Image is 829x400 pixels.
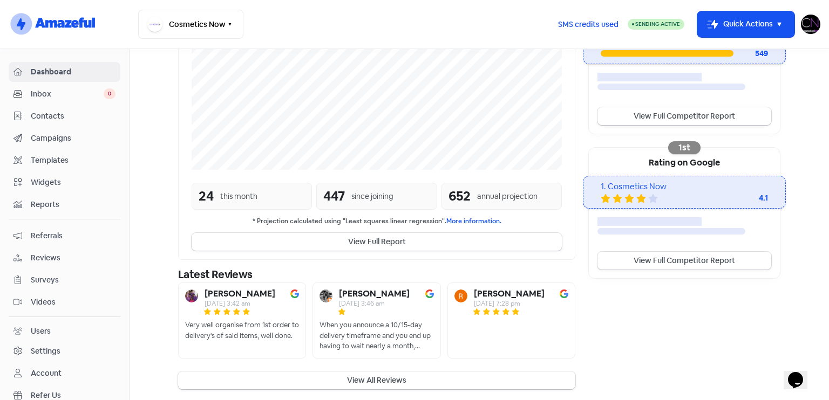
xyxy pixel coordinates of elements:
[597,107,771,125] a: View Full Competitor Report
[446,217,501,225] a: More information.
[31,177,115,188] span: Widgets
[320,289,332,302] img: Avatar
[474,289,545,298] b: [PERSON_NAME]
[323,187,345,206] div: 447
[635,20,680,27] span: Sending Active
[9,62,120,82] a: Dashboard
[733,48,768,59] div: 549
[199,187,214,206] div: 24
[339,300,410,307] div: [DATE] 3:46 am
[9,195,120,215] a: Reports
[9,84,120,104] a: Inbox 0
[601,181,767,193] div: 1. Cosmetics Now
[9,341,120,361] a: Settings
[628,18,684,31] a: Sending Active
[9,321,120,341] a: Users
[178,371,575,389] button: View All Reviews
[290,289,299,298] img: Image
[31,326,51,337] div: Users
[339,289,410,298] b: [PERSON_NAME]
[31,230,115,242] span: Referrals
[31,155,115,166] span: Templates
[9,363,120,383] a: Account
[597,252,771,270] a: View Full Competitor Report
[220,191,257,202] div: this month
[351,191,393,202] div: since joining
[31,199,115,210] span: Reports
[9,106,120,126] a: Contacts
[205,289,275,298] b: [PERSON_NAME]
[9,128,120,148] a: Campaigns
[558,19,619,30] span: SMS credits used
[449,187,471,206] div: 652
[178,266,575,282] div: Latest Reviews
[185,289,198,302] img: Avatar
[31,66,115,78] span: Dashboard
[9,173,120,192] a: Widgets
[31,133,115,144] span: Campaigns
[31,252,115,264] span: Reviews
[454,289,467,302] img: Avatar
[425,289,434,298] img: Image
[549,18,628,29] a: SMS credits used
[185,320,299,341] div: Very well organise from 1st order to delivery's of said items, well done.
[31,111,115,122] span: Contacts
[205,300,275,307] div: [DATE] 3:42 am
[474,300,545,307] div: [DATE] 7:28 pm
[9,292,120,312] a: Videos
[31,274,115,286] span: Surveys
[9,150,120,170] a: Templates
[31,346,60,357] div: Settings
[9,226,120,246] a: Referrals
[31,368,62,379] div: Account
[31,88,104,100] span: Inbox
[192,233,562,251] button: View Full Report
[192,216,562,226] small: * Projection calculated using "Least squares linear regression".
[477,191,538,202] div: annual projection
[801,15,820,34] img: User
[725,192,768,204] div: 4.1
[784,357,818,389] iframe: chat widget
[138,10,243,39] button: Cosmetics Now
[697,11,794,37] button: Quick Actions
[668,141,701,154] div: 1st
[9,270,120,290] a: Surveys
[560,289,568,298] img: Image
[589,148,780,176] div: Rating on Google
[31,296,115,308] span: Videos
[320,320,433,351] div: When you announce a 10/15-day delivery timeframe and you end up having to wait nearly a month, ha...
[104,88,115,99] span: 0
[9,248,120,268] a: Reviews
